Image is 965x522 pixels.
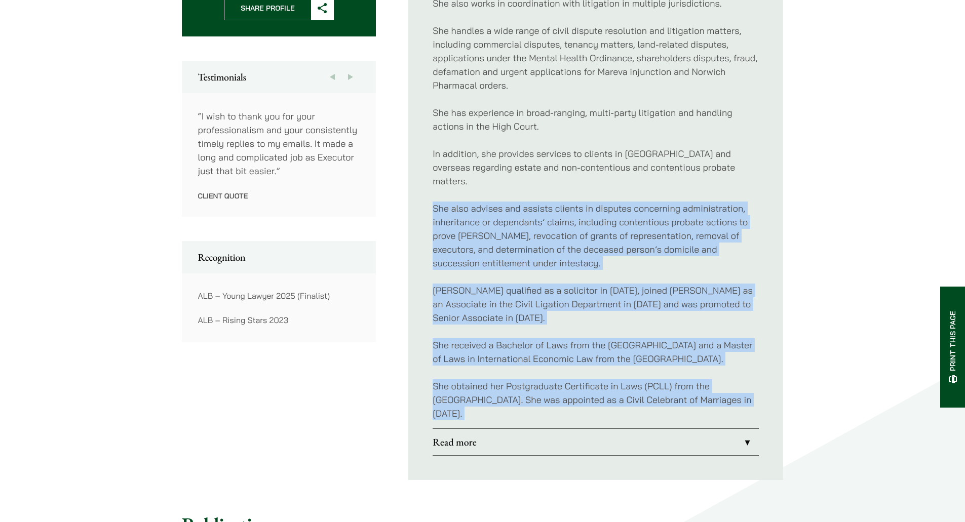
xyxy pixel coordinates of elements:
[198,191,360,200] p: Client quote
[198,314,360,326] p: ALB – Rising Stars 2023
[198,71,360,83] h2: Testimonials
[433,202,759,270] p: She also advises and assists clients in disputes concerning administration, inheritance or depend...
[433,147,759,188] p: In addition, she provides services to clients in [GEOGRAPHIC_DATA] and overseas regarding estate ...
[198,290,360,302] p: ALB – Young Lawyer 2025 (Finalist)
[198,109,360,178] p: “I wish to thank you for your professionalism and your consistently timely replies to my emails. ...
[323,61,341,93] button: Previous
[433,429,759,455] a: Read more
[433,284,759,325] p: [PERSON_NAME] qualified as a solicitor in [DATE], joined [PERSON_NAME] as an Associate in the Civ...
[433,379,759,420] p: She obtained her Postgraduate Certificate in Laws (PCLL) from the [GEOGRAPHIC_DATA]. She was appo...
[341,61,360,93] button: Next
[433,338,759,366] p: She received a Bachelor of Laws from the [GEOGRAPHIC_DATA] and a Master of Laws in International ...
[433,24,759,92] p: She handles a wide range of civil dispute resolution and litigation matters, including commercial...
[198,251,360,263] h2: Recognition
[433,106,759,133] p: She has experience in broad-ranging, multi-party litigation and handling actions in the High Court.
